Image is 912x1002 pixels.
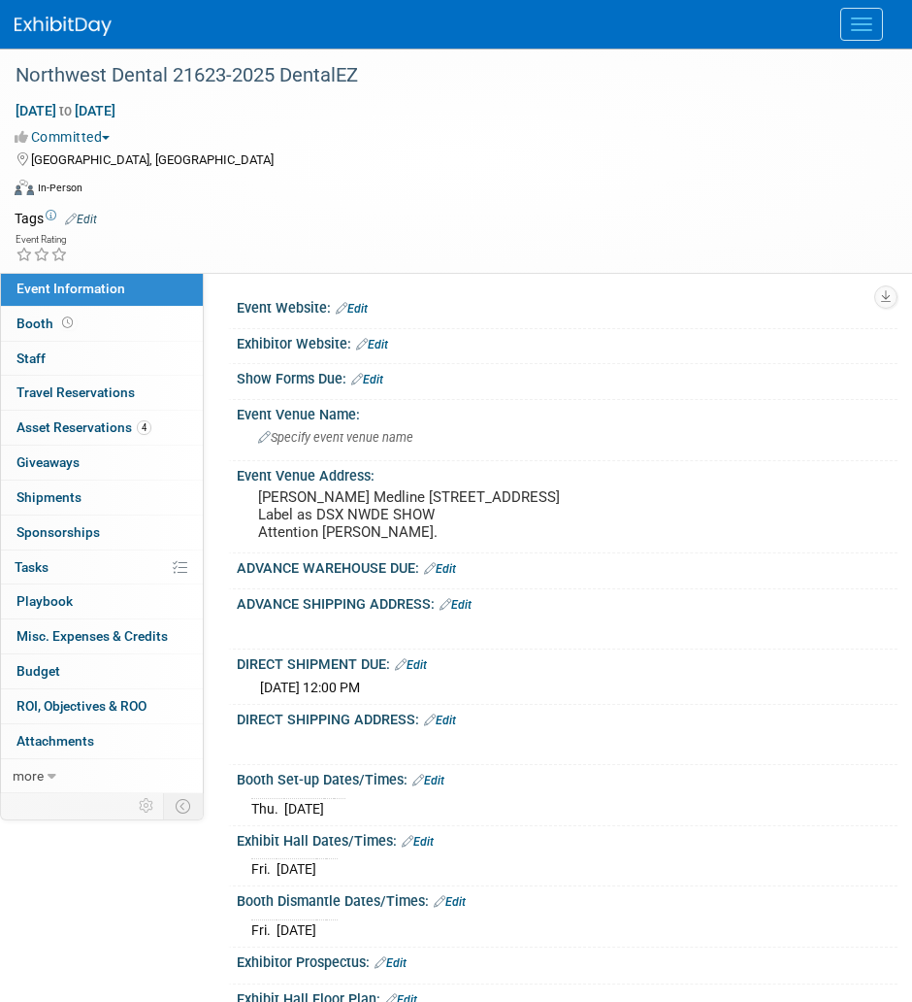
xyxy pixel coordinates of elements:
div: Exhibitor Prospectus: [237,948,897,973]
button: Committed [15,127,117,147]
span: [DATE] 12:00 PM [260,680,360,695]
td: [DATE] [284,798,324,818]
a: Edit [424,562,456,576]
span: ROI, Objectives & ROO [16,698,147,714]
a: Attachments [1,724,203,758]
span: Misc. Expenses & Credits [16,628,168,644]
div: Event Venue Address: [237,461,897,485]
pre: [PERSON_NAME] Medline [STREET_ADDRESS] Label as DSX NWDE SHOW Attention [PERSON_NAME]. [258,488,876,541]
a: Edit [375,956,407,970]
div: Exhibitor Website: [237,329,897,354]
a: Giveaways [1,446,203,480]
div: Event Format [15,177,888,206]
span: Giveaways [16,454,80,470]
a: Edit [395,658,427,672]
td: [DATE] [277,859,316,880]
a: Edit [356,338,388,351]
span: Playbook [16,593,73,609]
span: Budget [16,663,60,679]
a: Misc. Expenses & Credits [1,619,203,653]
span: to [56,103,75,118]
img: ExhibitDay [15,17,112,36]
a: Booth [1,307,203,341]
div: Show Forms Due: [237,364,897,389]
div: In-Person [37,181,82,195]
div: Exhibit Hall Dates/Times: [237,826,897,852]
a: Edit [412,774,444,787]
div: DIRECT SHIPMENT DUE: [237,650,897,675]
a: Edit [434,895,466,909]
div: ADVANCE WAREHOUSE DUE: [237,553,897,579]
span: Booth not reserved yet [58,316,77,330]
span: Sponsorships [16,524,100,540]
span: Asset Reservations [16,419,151,435]
a: Edit [65,213,97,226]
span: Travel Reservations [16,384,135,400]
div: Event Venue Name: [237,400,897,424]
a: Edit [402,835,434,849]
a: Asset Reservations4 [1,411,203,445]
a: more [1,759,203,793]
span: Shipments [16,489,81,505]
span: [DATE] [DATE] [15,102,116,119]
a: Edit [351,373,383,386]
span: more [13,768,44,784]
span: Event Information [16,281,125,296]
td: Toggle Event Tabs [164,793,204,818]
a: Shipments [1,481,203,515]
div: DIRECT SHIPPING ADDRESS: [237,705,897,730]
span: Attachments [16,733,94,749]
a: Playbook [1,584,203,618]
td: Fri. [251,919,277,940]
div: Event Rating [16,235,68,245]
a: Edit [336,302,368,316]
span: Specify event venue name [258,430,413,445]
a: Budget [1,654,203,688]
a: Travel Reservations [1,376,203,410]
a: Edit [440,598,472,612]
span: Booth [16,316,77,331]
a: Staff [1,342,203,376]
span: 4 [137,420,151,435]
span: [GEOGRAPHIC_DATA], [GEOGRAPHIC_DATA] [31,152,274,167]
span: Tasks [15,559,49,575]
td: Tags [15,209,97,228]
div: Booth Set-up Dates/Times: [237,765,897,790]
a: Sponsorships [1,516,203,550]
a: Event Information [1,272,203,306]
div: Northwest Dental 21623-2025 DentalEZ [9,58,873,93]
div: Booth Dismantle Dates/Times: [237,886,897,912]
td: Thu. [251,798,284,818]
a: Edit [424,714,456,727]
td: [DATE] [277,919,316,940]
td: Personalize Event Tab Strip [130,793,164,818]
div: Event Website: [237,293,897,318]
img: Format-Inperson.png [15,180,34,195]
a: Tasks [1,551,203,584]
span: Staff [16,351,46,366]
button: Menu [840,8,883,41]
a: ROI, Objectives & ROO [1,689,203,723]
div: ADVANCE SHIPPING ADDRESS: [237,589,897,615]
td: Fri. [251,859,277,880]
